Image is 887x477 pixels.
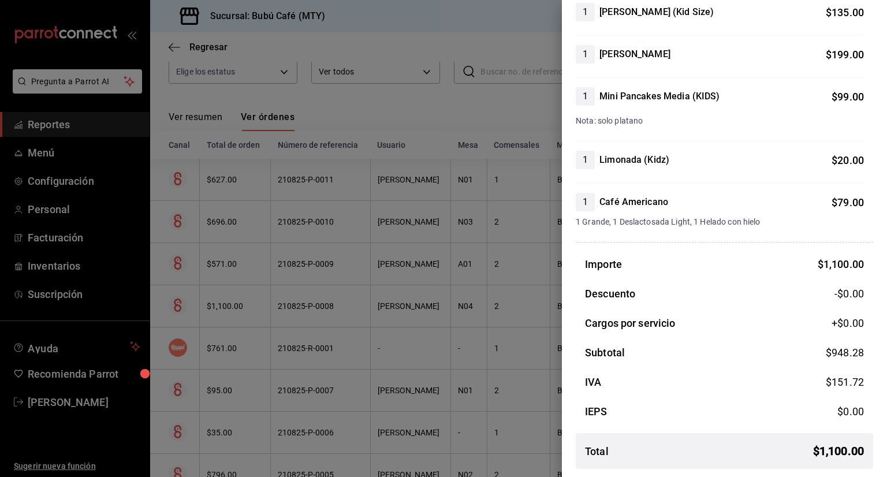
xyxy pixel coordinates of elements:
[826,346,864,359] span: $ 948.28
[585,444,609,459] h3: Total
[585,315,676,331] h3: Cargos por servicio
[585,256,622,272] h3: Importe
[576,195,595,209] span: 1
[599,5,714,19] h4: [PERSON_NAME] (Kid Size)
[599,195,668,209] h4: Café Americano
[599,47,670,61] h4: [PERSON_NAME]
[818,258,864,270] span: $ 1,100.00
[813,442,864,460] span: $ 1,100.00
[837,405,864,418] span: $ 0.00
[576,216,864,228] span: 1 Grande, 1 Deslactosada Light, 1 Helado con hielo
[832,154,864,166] span: $ 20.00
[826,376,864,388] span: $ 151.72
[826,49,864,61] span: $ 199.00
[576,116,643,125] span: Nota: solo platano
[576,153,595,167] span: 1
[826,6,864,18] span: $ 135.00
[585,345,625,360] h3: Subtotal
[599,153,669,167] h4: Limonada (Kidz)
[599,90,720,103] h4: Mini Pancakes Media (KIDS)
[576,47,595,61] span: 1
[832,91,864,103] span: $ 99.00
[576,5,595,19] span: 1
[832,315,864,331] span: +$ 0.00
[585,374,601,390] h3: IVA
[576,90,595,103] span: 1
[585,286,635,301] h3: Descuento
[585,404,608,419] h3: IEPS
[834,286,864,301] span: -$0.00
[832,196,864,208] span: $ 79.00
